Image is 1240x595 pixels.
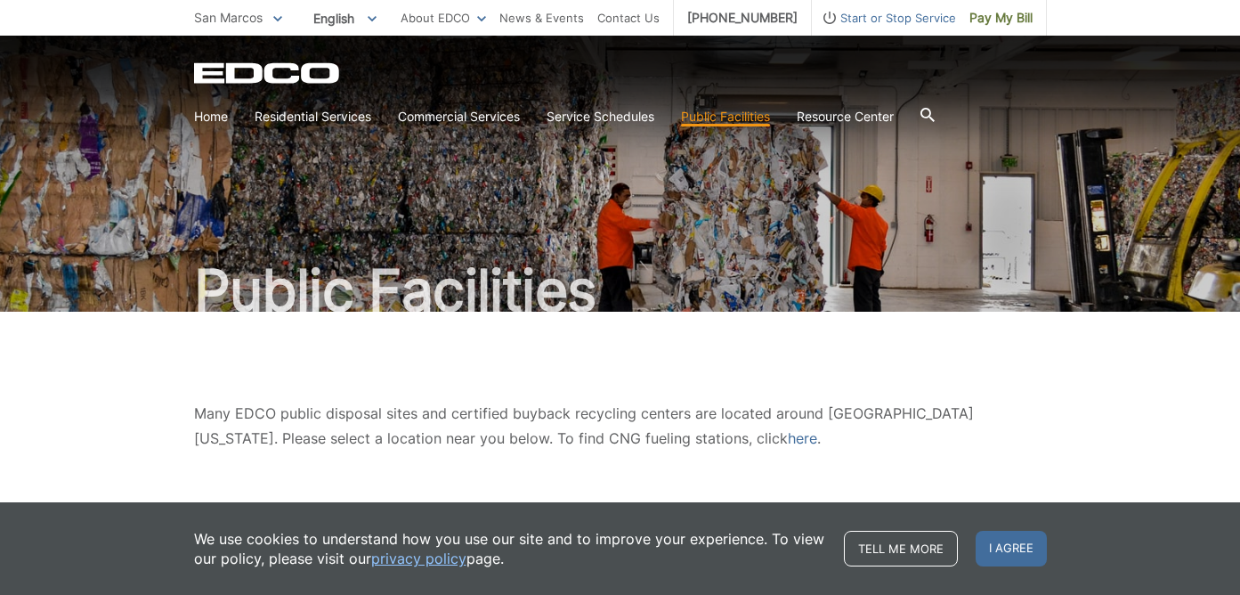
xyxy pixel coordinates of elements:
a: Public Facilities [681,107,770,126]
a: About EDCO [401,8,486,28]
span: San Marcos [194,10,263,25]
span: Pay My Bill [969,8,1033,28]
a: Service Schedules [547,107,654,126]
a: EDCD logo. Return to the homepage. [194,62,342,84]
a: Residential Services [255,107,371,126]
span: Many EDCO public disposal sites and certified buyback recycling centers are located around [GEOGR... [194,404,974,447]
p: We use cookies to understand how you use our site and to improve your experience. To view our pol... [194,529,826,568]
h1: Public Facilities [194,262,1047,319]
a: Home [194,107,228,126]
span: I agree [976,531,1047,566]
a: Contact Us [597,8,660,28]
a: Commercial Services [398,107,520,126]
span: English [300,4,390,33]
a: here [788,426,817,451]
a: News & Events [499,8,584,28]
a: Tell me more [844,531,958,566]
a: privacy policy [371,549,466,568]
a: Resource Center [797,107,894,126]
